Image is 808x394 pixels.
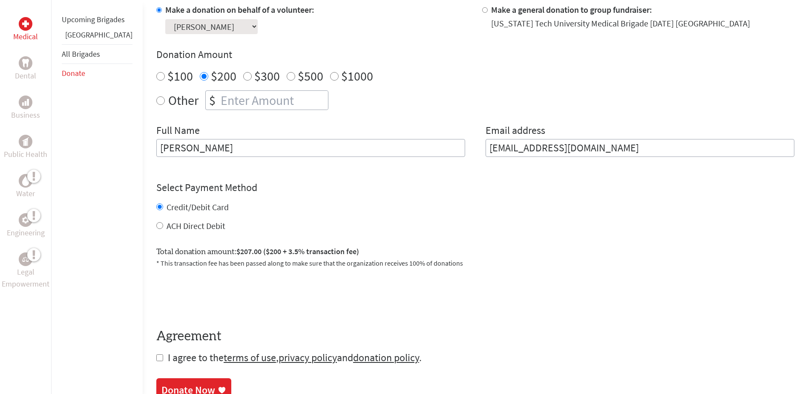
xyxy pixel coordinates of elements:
label: Other [168,90,198,110]
div: Legal Empowerment [19,252,32,266]
label: Total donation amount: [156,246,359,258]
p: Water [16,188,35,200]
label: $100 [167,68,193,84]
p: Dental [15,70,36,82]
iframe: reCAPTCHA [156,278,286,312]
div: Business [19,96,32,109]
label: Make a donation on behalf of a volunteer: [165,4,314,15]
img: Medical [22,20,29,27]
p: Legal Empowerment [2,266,49,290]
div: Public Health [19,135,32,148]
img: Public Health [22,137,29,146]
label: $500 [298,68,323,84]
a: All Brigades [62,49,100,59]
img: Water [22,176,29,185]
p: Business [11,109,40,121]
div: Water [19,174,32,188]
label: $1000 [341,68,373,84]
li: All Brigades [62,44,132,64]
img: Business [22,99,29,106]
li: Donate [62,64,132,83]
a: WaterWater [16,174,35,200]
a: BusinessBusiness [11,96,40,121]
input: Enter Full Name [156,139,465,157]
input: Your Email [486,139,794,157]
label: Make a general donation to group fundraiser: [491,4,652,15]
label: $300 [254,68,280,84]
a: Legal EmpowermentLegal Empowerment [2,252,49,290]
div: Medical [19,17,32,31]
h4: Donation Amount [156,48,794,61]
p: Medical [13,31,38,43]
div: $ [206,91,219,110]
span: I agree to the , and . [168,351,422,364]
div: [US_STATE] Tech University Medical Brigade [DATE] [GEOGRAPHIC_DATA] [491,17,750,29]
a: MedicalMedical [13,17,38,43]
img: Engineering [22,217,29,223]
span: $207.00 ($200 + 3.5% transaction fee) [236,246,359,256]
img: Legal Empowerment [22,257,29,262]
a: donation policy [353,351,419,364]
a: terms of use [224,351,276,364]
h4: Select Payment Method [156,181,794,194]
label: Full Name [156,124,200,139]
a: [GEOGRAPHIC_DATA] [65,30,132,40]
p: Public Health [4,148,47,160]
div: Engineering [19,213,32,227]
label: $200 [211,68,236,84]
li: Upcoming Brigades [62,10,132,29]
li: Ghana [62,29,132,44]
label: Credit/Debit Card [167,202,229,212]
a: EngineeringEngineering [7,213,45,239]
a: DentalDental [15,56,36,82]
h4: Agreement [156,329,794,344]
p: Engineering [7,227,45,239]
p: * This transaction fee has been passed along to make sure that the organization receives 100% of ... [156,258,794,268]
a: Upcoming Brigades [62,14,125,24]
img: Dental [22,59,29,67]
label: Email address [486,124,545,139]
input: Enter Amount [219,91,328,110]
label: ACH Direct Debit [167,220,225,231]
a: Donate [62,68,85,78]
a: privacy policy [279,351,337,364]
div: Dental [19,56,32,70]
a: Public HealthPublic Health [4,135,47,160]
